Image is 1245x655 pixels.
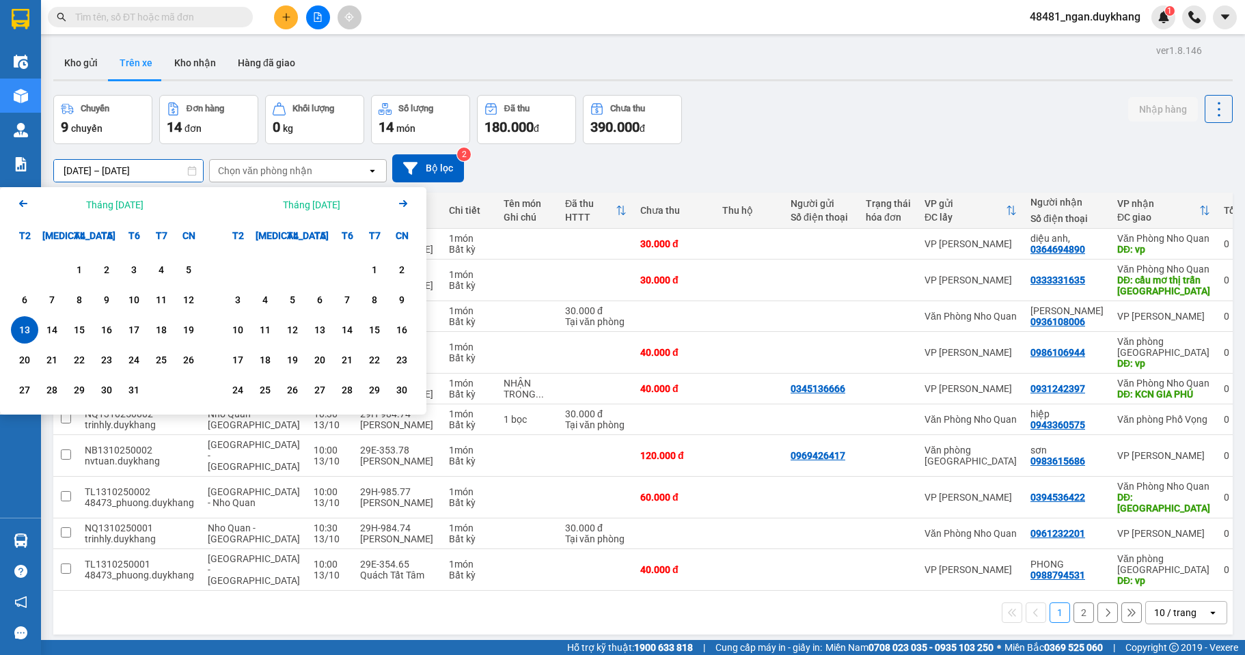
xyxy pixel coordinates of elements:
span: plus [282,12,291,22]
div: 26 [283,382,302,398]
div: T2 [11,222,38,249]
div: 13/10 [314,456,346,466]
div: 6 [310,292,329,308]
div: DĐ: vp [1117,244,1210,255]
div: T2 [224,222,251,249]
div: Choose Thứ Ba, tháng 10 7 2025. It's available. [38,286,66,313]
div: T7 [148,222,175,249]
div: Choose Thứ Tư, tháng 10 8 2025. It's available. [66,286,93,313]
span: [GEOGRAPHIC_DATA] - Nho Quan [208,486,300,508]
div: ĐC giao [1117,212,1199,223]
span: [GEOGRAPHIC_DATA] - [GEOGRAPHIC_DATA] [208,439,300,472]
div: Choose Thứ Sáu, tháng 10 10 2025. It's available. [120,286,148,313]
div: Choose Thứ Bảy, tháng 11 29 2025. It's available. [361,376,388,404]
div: 0969426417 [791,450,845,461]
div: Choose Thứ Hai, tháng 11 17 2025. It's available. [224,346,251,374]
span: 0 [273,119,280,135]
div: Số điện thoại [1030,213,1104,224]
div: Tháng [DATE] [86,198,143,212]
div: Choose Thứ Ba, tháng 11 25 2025. It's available. [251,376,279,404]
div: Văn Phòng Nho Quan [925,311,1017,322]
div: 40.000 đ [640,347,709,358]
div: Chi tiết [449,205,490,216]
div: [PERSON_NAME] [360,419,435,430]
div: Choose Thứ Hai, tháng 10 20 2025. It's available. [11,346,38,374]
div: Bất kỳ [449,352,490,363]
div: Choose Thứ Sáu, tháng 10 17 2025. It's available. [120,316,148,344]
div: Choose Thứ Bảy, tháng 11 8 2025. It's available. [361,286,388,313]
div: Choose Thứ Tư, tháng 11 26 2025. It's available. [279,376,306,404]
input: Select a date range. [54,160,203,182]
div: Choose Thứ Năm, tháng 10 2 2025. It's available. [93,256,120,283]
div: 4 [256,292,275,308]
img: icon-new-feature [1158,11,1170,23]
div: 11 [256,322,275,338]
div: 8 [70,292,89,308]
div: 27 [310,382,329,398]
div: Choose Thứ Hai, tháng 11 10 2025. It's available. [224,316,251,344]
div: Choose Thứ Hai, tháng 10 6 2025. It's available. [11,286,38,313]
div: Đơn hàng [187,104,224,113]
div: Choose Thứ Bảy, tháng 11 15 2025. It's available. [361,316,388,344]
div: Văn Phòng Nho Quan [1117,264,1210,275]
div: 20 [310,352,329,368]
div: Ghi chú [504,212,551,223]
button: Số lượng14món [371,95,470,144]
div: Choose Thứ Sáu, tháng 11 14 2025. It's available. [333,316,361,344]
div: Tên món [504,198,551,209]
div: 10:00 [314,445,346,456]
div: 27 [15,382,34,398]
div: 23 [392,352,411,368]
div: Choose Thứ Năm, tháng 11 27 2025. It's available. [306,376,333,404]
div: Người gửi [791,198,852,209]
span: Nho Quan - [GEOGRAPHIC_DATA] [208,408,300,430]
div: 29 [70,382,89,398]
div: Choose Thứ Năm, tháng 11 20 2025. It's available. [306,346,333,374]
div: 6 [15,292,34,308]
div: nvtuan.duykhang [85,456,194,466]
div: 0983615686 [1030,456,1085,466]
div: 1 món [449,233,490,244]
div: 28 [42,382,61,398]
span: đơn [184,123,202,134]
div: CN [175,222,202,249]
div: 3 [228,292,247,308]
button: Kho nhận [163,46,227,79]
div: 31 [124,382,143,398]
div: Choose Thứ Năm, tháng 11 6 2025. It's available. [306,286,333,313]
div: 3 [124,262,143,278]
div: 24 [124,352,143,368]
div: 8 [365,292,384,308]
div: 14 [338,322,357,338]
div: 29E-353.78 [360,445,435,456]
div: Choose Chủ Nhật, tháng 11 2 2025. It's available. [388,256,415,283]
div: Văn Phòng Nho Quan [1117,378,1210,389]
div: Choose Thứ Năm, tháng 10 16 2025. It's available. [93,316,120,344]
div: 0943360575 [1030,419,1085,430]
div: 1 món [449,269,490,280]
div: Chưa thu [610,104,645,113]
div: 1 món [449,445,490,456]
div: Choose Thứ Ba, tháng 11 11 2025. It's available. [251,316,279,344]
div: Tháng [DATE] [283,198,340,212]
div: 12 [179,292,198,308]
span: search [57,12,66,22]
div: T6 [333,222,361,249]
div: 28 [338,382,357,398]
div: Choose Chủ Nhật, tháng 10 12 2025. It's available. [175,286,202,313]
div: Choose Thứ Bảy, tháng 10 18 2025. It's available. [148,316,175,344]
div: Choose Thứ Tư, tháng 10 29 2025. It's available. [66,376,93,404]
div: 26 [179,352,198,368]
button: Đơn hàng14đơn [159,95,258,144]
button: Bộ lọc [392,154,464,182]
div: Khối lượng [292,104,334,113]
div: 2 [392,262,411,278]
div: [MEDICAL_DATA] [38,222,66,249]
div: Choose Thứ Tư, tháng 10 15 2025. It's available. [66,316,93,344]
button: Next month. [395,195,411,214]
div: 24 [228,382,247,398]
div: CN [388,222,415,249]
div: 9 [97,292,116,308]
div: Choose Thứ Sáu, tháng 11 7 2025. It's available. [333,286,361,313]
div: DĐ: cầu mơ thị trấn nho quan [1117,275,1210,296]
